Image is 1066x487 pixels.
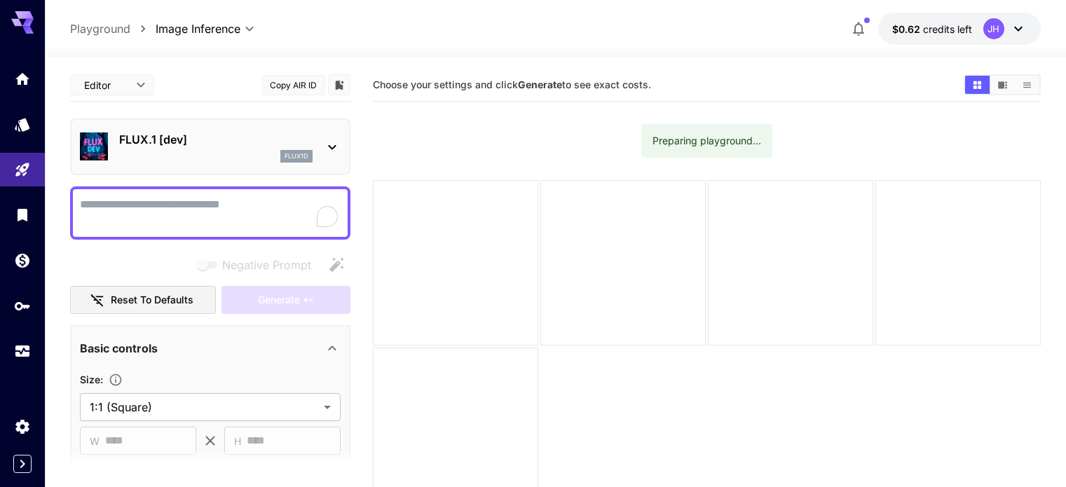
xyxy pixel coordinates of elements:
[84,78,128,92] span: Editor
[965,76,990,94] button: Show images in grid view
[90,399,318,416] span: 1:1 (Square)
[14,206,31,224] div: Library
[983,18,1004,39] div: JH
[333,76,346,93] button: Add to library
[70,20,156,37] nav: breadcrumb
[14,343,31,360] div: Usage
[80,340,158,357] p: Basic controls
[80,331,341,365] div: Basic controls
[80,373,103,385] span: Size :
[90,433,100,449] span: W
[990,76,1015,94] button: Show images in video view
[14,297,31,315] div: API Keys
[119,131,313,148] p: FLUX.1 [dev]
[892,23,923,35] span: $0.62
[878,13,1041,45] button: $0.6171JH
[222,256,311,273] span: Negative Prompt
[14,161,31,179] div: Playground
[14,418,31,435] div: Settings
[14,116,31,133] div: Models
[262,75,325,95] button: Copy AIR ID
[14,252,31,269] div: Wallet
[892,22,972,36] div: $0.6171
[13,455,32,473] button: Expand sidebar
[964,74,1041,95] div: Show images in grid viewShow images in video viewShow images in list view
[14,70,31,88] div: Home
[80,125,341,168] div: FLUX.1 [dev]flux1d
[285,151,308,161] p: flux1d
[234,433,241,449] span: H
[103,373,128,387] button: Adjust the dimensions of the generated image by specifying its width and height in pixels, or sel...
[923,23,972,35] span: credits left
[80,196,341,230] textarea: To enrich screen reader interactions, please activate Accessibility in Grammarly extension settings
[70,286,216,315] button: Reset to defaults
[518,78,562,90] b: Generate
[1015,76,1039,94] button: Show images in list view
[194,256,322,273] span: Negative prompts are not compatible with the selected model.
[156,20,240,37] span: Image Inference
[373,78,651,90] span: Choose your settings and click to see exact costs.
[652,128,761,153] div: Preparing playground...
[70,20,130,37] a: Playground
